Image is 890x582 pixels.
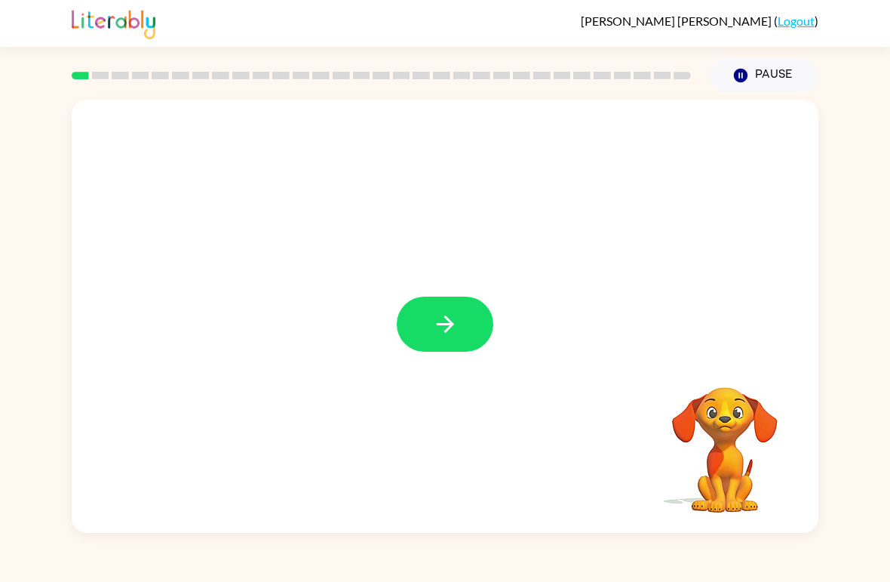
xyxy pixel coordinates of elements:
a: Logout [778,14,815,28]
img: Literably [72,6,155,39]
video: Your browser must support playing .mp4 files to use Literably. Please try using another browser. [649,364,800,515]
button: Pause [709,58,818,93]
div: ( ) [581,14,818,28]
span: [PERSON_NAME] [PERSON_NAME] [581,14,774,28]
